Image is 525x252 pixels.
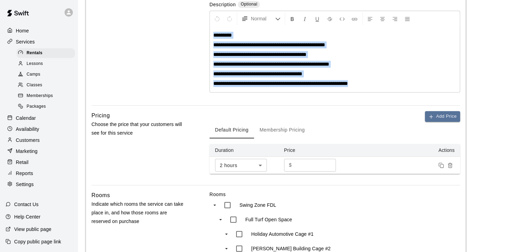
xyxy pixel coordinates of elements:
[91,200,187,226] p: Indicate which rooms the service can take place in, and how those rooms are reserved on purchase
[17,48,75,58] div: Rentals
[16,159,29,166] p: Retail
[349,12,360,25] button: Insert Link
[289,162,292,169] p: $
[240,202,276,209] p: Swing Zone FDL
[6,168,72,178] a: Reports
[336,12,348,25] button: Insert Code
[27,82,42,89] span: Classes
[215,159,267,172] div: 2 hours
[91,191,110,200] h6: Rooms
[239,12,283,25] button: Formatting Options
[14,226,51,233] p: View public page
[401,12,413,25] button: Justify Align
[364,12,376,25] button: Left Align
[6,113,72,123] a: Calendar
[210,144,279,157] th: Duration
[211,12,223,25] button: Undo
[251,245,331,252] p: [PERSON_NAME] Building Cage #2
[27,93,53,99] span: Memberships
[210,1,236,9] label: Description
[6,179,72,190] a: Settings
[16,148,38,155] p: Marketing
[389,12,401,25] button: Right Align
[27,50,42,57] span: Rentals
[17,91,78,101] a: Memberships
[254,122,310,138] button: Membership Pricing
[14,201,39,208] p: Contact Us
[17,59,75,69] div: Lessons
[17,91,75,101] div: Memberships
[17,80,75,90] div: Classes
[6,26,72,36] a: Home
[91,120,187,137] p: Choose the price that your customers will see for this service
[17,58,78,69] a: Lessons
[14,213,40,220] p: Help Center
[245,216,292,223] p: Full Turf Open Space
[446,161,455,170] button: Remove price
[324,12,336,25] button: Format Strikethrough
[17,69,78,80] a: Camps
[279,144,348,157] th: Price
[16,38,35,45] p: Services
[6,157,72,167] a: Retail
[17,101,78,112] a: Packages
[17,80,78,91] a: Classes
[348,144,460,157] th: Actions
[286,12,298,25] button: Format Bold
[299,12,311,25] button: Format Italics
[17,48,78,58] a: Rentals
[16,115,36,122] p: Calendar
[224,12,235,25] button: Redo
[210,122,254,138] button: Default Pricing
[251,15,275,22] span: Normal
[16,27,29,34] p: Home
[311,12,323,25] button: Format Underline
[91,111,110,120] h6: Pricing
[6,37,72,47] a: Services
[14,238,61,245] p: Copy public page link
[16,181,34,188] p: Settings
[425,111,460,122] button: Add Price
[6,124,72,134] a: Availability
[377,12,388,25] button: Center Align
[27,71,40,78] span: Camps
[6,135,72,145] a: Customers
[27,103,46,110] span: Packages
[17,70,75,79] div: Camps
[6,146,72,156] a: Marketing
[437,161,446,170] button: Duplicate price
[251,231,314,238] p: Holiday Automotive Cage #1
[16,170,33,177] p: Reports
[16,137,40,144] p: Customers
[241,2,257,7] span: Optional
[210,191,460,198] label: Rooms
[17,102,75,112] div: Packages
[27,60,43,67] span: Lessons
[16,126,39,133] p: Availability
